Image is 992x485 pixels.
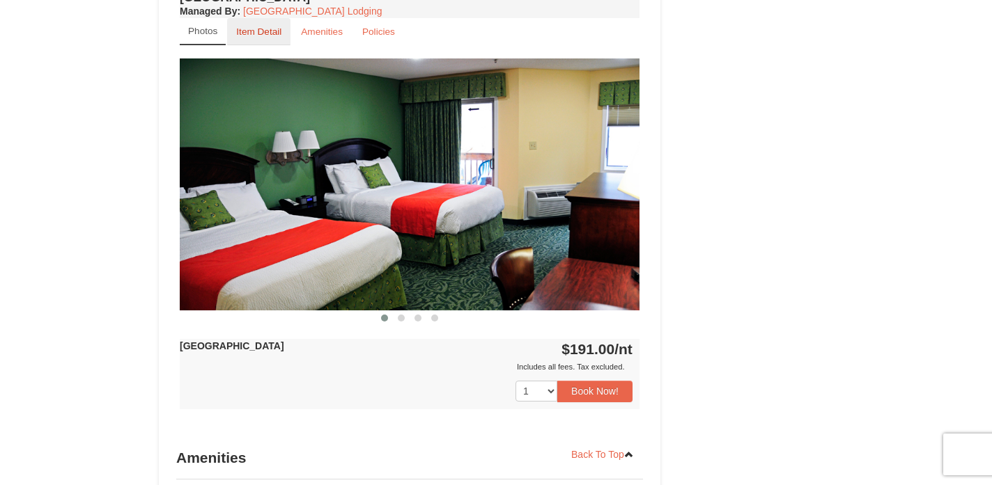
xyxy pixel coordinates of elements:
[176,444,643,472] h3: Amenities
[180,340,284,351] strong: [GEOGRAPHIC_DATA]
[562,444,643,465] a: Back To Top
[180,6,240,17] strong: :
[362,26,395,37] small: Policies
[180,18,226,45] a: Photos
[557,381,633,401] button: Book Now!
[227,18,290,45] a: Item Detail
[236,26,281,37] small: Item Detail
[561,341,633,357] strong: $191.00
[353,18,404,45] a: Policies
[243,6,382,17] a: [GEOGRAPHIC_DATA] Lodging
[301,26,343,37] small: Amenities
[180,360,633,374] div: Includes all fees. Tax excluded.
[180,58,640,310] img: 18876286-41-233aa5f3.jpg
[188,26,217,36] small: Photos
[292,18,352,45] a: Amenities
[614,341,633,357] span: /nt
[180,6,237,17] span: Managed By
